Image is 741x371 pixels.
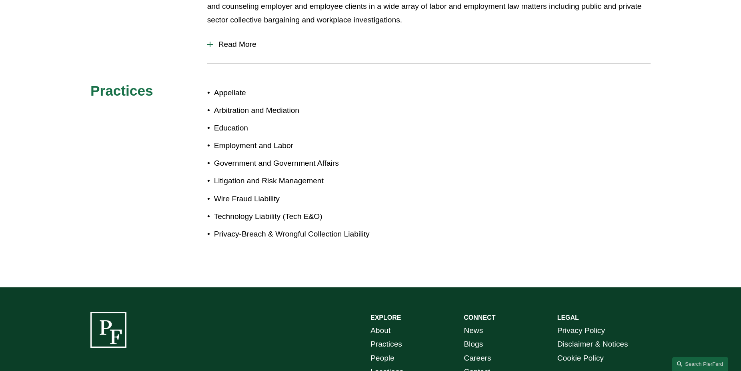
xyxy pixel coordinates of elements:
[214,210,370,224] p: Technology Liability (Tech E&O)
[557,324,605,338] a: Privacy Policy
[370,351,395,365] a: People
[213,40,651,49] span: Read More
[557,351,604,365] a: Cookie Policy
[214,104,370,118] p: Arbitration and Mediation
[370,314,401,321] strong: EXPLORE
[370,337,402,351] a: Practices
[214,86,370,100] p: Appellate
[214,121,370,135] p: Education
[464,314,495,321] strong: CONNECT
[214,156,370,170] p: Government and Government Affairs
[214,139,370,153] p: Employment and Labor
[672,357,728,371] a: Search this site
[370,324,391,338] a: About
[207,34,651,55] button: Read More
[464,324,483,338] a: News
[557,337,628,351] a: Disclaimer & Notices
[214,192,370,206] p: Wire Fraud Liability
[557,314,579,321] strong: LEGAL
[464,351,491,365] a: Careers
[464,337,483,351] a: Blogs
[214,227,370,241] p: Privacy-Breach & Wrongful Collection Liability
[90,83,153,98] span: Practices
[214,174,370,188] p: Litigation and Risk Management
